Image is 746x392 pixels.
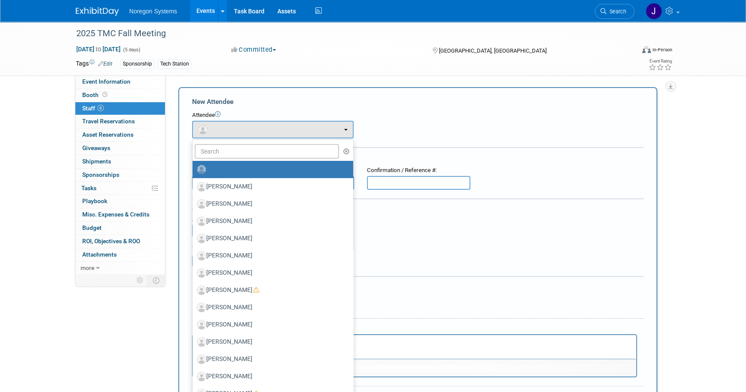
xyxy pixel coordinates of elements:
[82,158,111,165] span: Shipments
[192,282,643,291] div: Misc. Attachments & Notes
[75,102,165,115] a: Staff6
[82,144,110,151] span: Giveaways
[197,251,206,260] img: Associate-Profile-5.png
[192,111,643,119] div: Attendee
[197,182,206,191] img: Associate-Profile-5.png
[75,262,165,275] a: more
[197,283,345,297] label: [PERSON_NAME]
[158,60,192,69] div: Tech Station
[197,352,345,366] label: [PERSON_NAME]
[197,165,206,174] img: Unassigned-User-Icon.png
[75,248,165,261] a: Attachments
[367,166,470,175] div: Confirmation / Reference #:
[197,180,345,194] label: [PERSON_NAME]
[75,222,165,235] a: Budget
[646,3,662,19] img: Johana Gil
[75,208,165,221] a: Misc. Expenses & Credits
[197,318,345,332] label: [PERSON_NAME]
[192,325,637,333] div: Notes
[197,285,206,295] img: Associate-Profile-5.png
[122,47,140,53] span: (5 days)
[75,235,165,248] a: ROI, Objectives & ROO
[197,335,345,349] label: [PERSON_NAME]
[75,182,165,195] a: Tasks
[82,171,119,178] span: Sponsorships
[195,144,339,159] input: Search
[81,264,94,271] span: more
[197,199,206,209] img: Associate-Profile-5.png
[193,335,636,359] iframe: Rich Text Area
[75,169,165,182] a: Sponsorships
[148,275,165,286] td: Toggle Event Tabs
[129,8,177,15] span: Noregon Systems
[652,47,672,53] div: In-Person
[75,75,165,88] a: Event Information
[595,4,634,19] a: Search
[192,206,643,214] div: Cost:
[228,45,280,54] button: Committed
[94,46,103,53] span: to
[75,195,165,208] a: Playbook
[82,131,134,138] span: Asset Reservations
[75,89,165,102] a: Booth
[197,232,345,245] label: [PERSON_NAME]
[606,8,626,15] span: Search
[642,46,651,53] img: Format-Inperson.png
[98,61,112,67] a: Edit
[197,214,345,228] label: [PERSON_NAME]
[197,234,206,243] img: Associate-Profile-5.png
[76,59,112,69] td: Tags
[197,268,206,278] img: Associate-Profile-5.png
[197,301,345,314] label: [PERSON_NAME]
[82,238,140,245] span: ROI, Objectives & ROO
[438,47,546,54] span: [GEOGRAPHIC_DATA], [GEOGRAPHIC_DATA]
[97,105,104,111] span: 6
[75,129,165,141] a: Asset Reservations
[82,78,131,85] span: Event Information
[197,303,206,312] img: Associate-Profile-5.png
[82,251,117,258] span: Attachments
[82,224,102,231] span: Budget
[197,266,345,280] label: [PERSON_NAME]
[197,354,206,364] img: Associate-Profile-5.png
[82,118,135,125] span: Travel Reservations
[197,337,206,347] img: Associate-Profile-5.png
[584,45,672,58] div: Event Format
[101,91,109,98] span: Booth not reserved yet
[133,275,148,286] td: Personalize Event Tab Strip
[75,155,165,168] a: Shipments
[197,216,206,226] img: Associate-Profile-5.png
[649,59,672,63] div: Event Rating
[82,105,104,112] span: Staff
[76,7,119,16] img: ExhibitDay
[197,370,345,383] label: [PERSON_NAME]
[81,185,96,191] span: Tasks
[197,249,345,263] label: [PERSON_NAME]
[192,154,643,162] div: Registration / Ticket Info (optional)
[75,142,165,155] a: Giveaways
[82,91,109,98] span: Booth
[76,45,121,53] span: [DATE] [DATE]
[75,115,165,128] a: Travel Reservations
[82,211,149,218] span: Misc. Expenses & Credits
[197,320,206,329] img: Associate-Profile-5.png
[197,372,206,381] img: Associate-Profile-5.png
[120,60,155,69] div: Sponsorship
[197,197,345,211] label: [PERSON_NAME]
[192,97,643,107] div: New Attendee
[82,198,107,204] span: Playbook
[73,26,622,41] div: 2025 TMC Fall Meeting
